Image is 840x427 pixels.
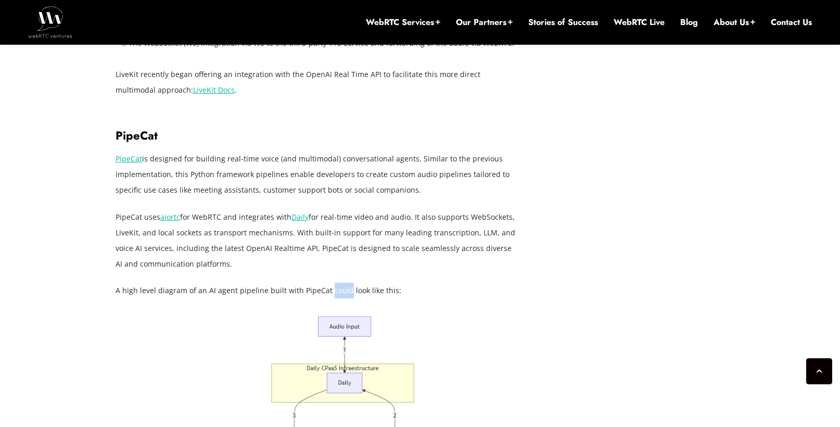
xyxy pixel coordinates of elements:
[116,151,516,198] p: is designed for building real-time voice (and multimodal) conversational agents. Similar to the p...
[771,17,812,28] a: Contact Us
[528,17,598,28] a: Stories of Success
[291,212,309,222] a: Daily
[193,85,235,95] a: LiveKit Docs
[116,209,516,272] p: PipeCat uses for WebRTC and integrates with for real-time video and audio. It also supports WebSo...
[714,17,755,28] a: About Us
[456,17,513,28] a: Our Partners
[116,154,142,164] a: PipeCat
[116,67,516,98] p: LiveKit recently began offering an integration with the OpenAI Real Time API to facilitate this m...
[116,283,516,298] p: A high level diagram of an AI agent pipeline built with PipeCat could look like this:
[614,17,665,28] a: WebRTC Live
[28,6,72,37] img: WebRTC.ventures
[160,212,180,222] a: aiortc
[680,17,698,28] a: Blog
[116,129,516,143] h3: PipeCat
[366,17,440,28] a: WebRTC Services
